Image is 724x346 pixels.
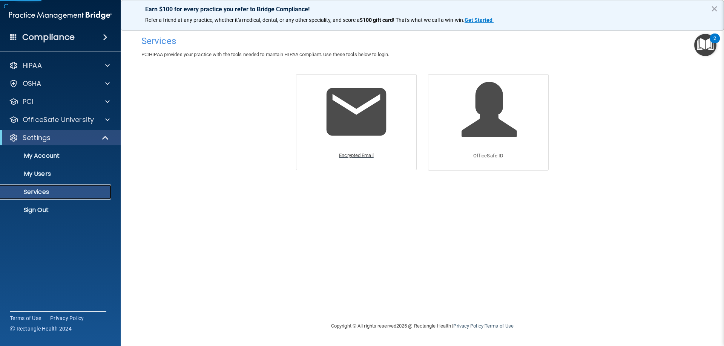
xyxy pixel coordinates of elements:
p: My Users [5,170,108,178]
a: Privacy Policy [453,323,483,329]
button: Open Resource Center, 2 new notifications [694,34,716,56]
a: PCI [9,97,110,106]
button: Close [711,3,718,15]
img: PMB logo [9,8,112,23]
iframe: Drift Widget Chat Controller [594,293,715,323]
a: Encrypted Email Encrypted Email [296,74,417,170]
h4: Services [141,36,703,46]
a: OfficeSafe ID [428,74,549,170]
p: HIPAA [23,61,42,70]
p: Earn $100 for every practice you refer to Bridge Compliance! [145,6,699,13]
p: Encrypted Email [339,151,374,160]
p: Sign Out [5,206,108,214]
p: OfficeSafe ID [473,151,503,160]
strong: Get Started [465,17,492,23]
h4: Compliance [22,32,75,43]
a: Settings [9,133,109,142]
span: Refer a friend at any practice, whether it's medical, dental, or any other speciality, and score a [145,17,360,23]
p: OSHA [23,79,41,88]
span: PCIHIPAA provides your practice with the tools needed to mantain HIPAA compliant. Use these tools... [141,52,389,57]
p: OfficeSafe University [23,115,94,124]
span: ! That's what we call a win-win. [393,17,465,23]
a: Terms of Use [485,323,514,329]
img: Encrypted Email [321,76,392,148]
div: Copyright © All rights reserved 2025 @ Rectangle Health | | [285,314,560,338]
a: Privacy Policy [50,314,84,322]
span: Ⓒ Rectangle Health 2024 [10,325,72,332]
strong: $100 gift card [360,17,393,23]
a: Terms of Use [10,314,41,322]
p: Services [5,188,108,196]
a: OfficeSafe University [9,115,110,124]
a: Get Started [465,17,494,23]
a: OSHA [9,79,110,88]
a: HIPAA [9,61,110,70]
p: Settings [23,133,51,142]
p: PCI [23,97,33,106]
div: 2 [713,38,716,48]
p: My Account [5,152,108,160]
